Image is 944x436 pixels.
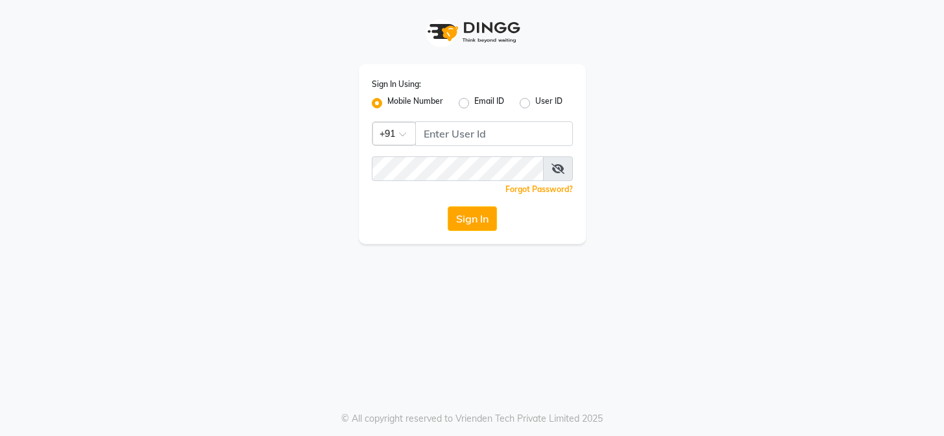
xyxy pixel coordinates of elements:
[448,206,497,231] button: Sign In
[505,184,573,194] a: Forgot Password?
[372,156,544,181] input: Username
[415,121,573,146] input: Username
[474,95,504,111] label: Email ID
[387,95,443,111] label: Mobile Number
[535,95,563,111] label: User ID
[372,79,421,90] label: Sign In Using:
[420,13,524,51] img: logo1.svg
